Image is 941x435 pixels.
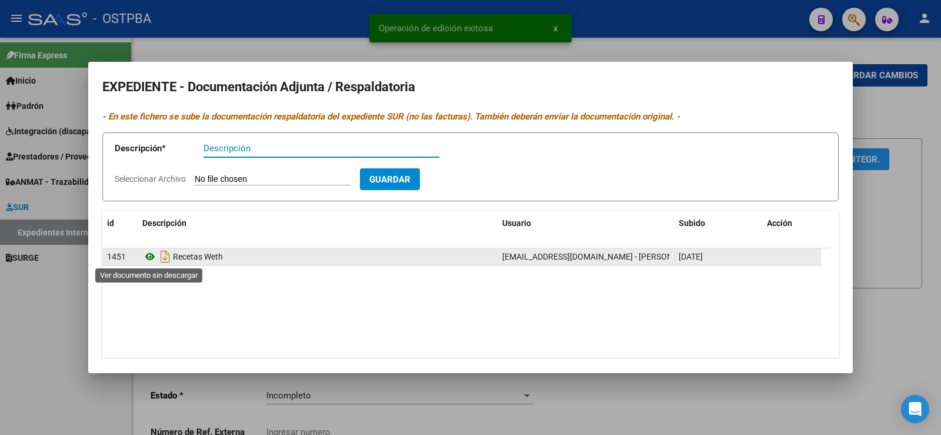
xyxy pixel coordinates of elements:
[679,218,705,228] span: Subido
[158,247,173,266] i: Descargar documento
[102,76,839,98] h2: EXPEDIENTE - Documentación Adjunta / Respaldatoria
[679,252,703,261] span: [DATE]
[115,142,203,155] p: Descripción
[360,168,420,190] button: Guardar
[767,218,792,228] span: Acción
[102,358,839,388] div: 1 total
[142,218,186,228] span: Descripción
[901,395,929,423] div: Open Intercom Messenger
[102,111,680,122] i: - En este fichero se sube la documentación respaldatoria del expediente SUR (no las facturas). Ta...
[115,174,186,184] span: Seleccionar Archivo
[173,252,223,261] span: Recetas Weth
[369,174,411,185] span: Guardar
[138,211,498,236] datatable-header-cell: Descripción
[107,218,114,228] span: id
[502,218,531,228] span: Usuario
[107,252,126,261] span: 1451
[674,211,762,236] datatable-header-cell: Subido
[502,252,702,261] span: [EMAIL_ADDRESS][DOMAIN_NAME] - [PERSON_NAME]
[498,211,674,236] datatable-header-cell: Usuario
[762,211,821,236] datatable-header-cell: Acción
[102,211,138,236] datatable-header-cell: id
